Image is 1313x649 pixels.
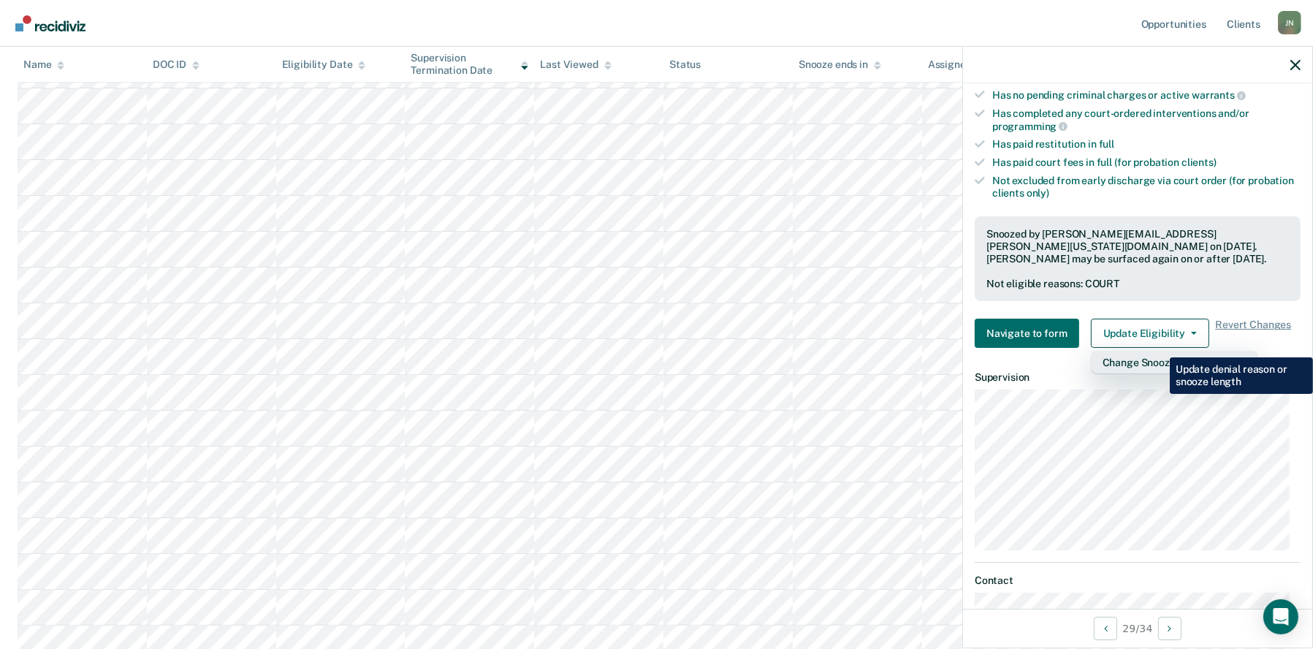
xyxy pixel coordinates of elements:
button: Update Eligibility [1091,319,1209,348]
div: DOC ID [153,58,199,71]
dt: Supervision [975,371,1301,384]
button: Change Snooze/Denial Reason [1091,351,1258,374]
div: Assigned to [928,58,997,71]
span: full [1099,138,1114,150]
div: Snooze ends in [799,58,881,71]
div: Not excluded from early discharge via court order (for probation clients [992,175,1301,200]
div: 29 / 34 [963,609,1312,648]
span: only) [1027,187,1049,199]
button: Navigate to form [975,319,1079,348]
span: Revert Changes [1215,319,1291,348]
span: clients) [1181,156,1217,168]
a: Navigate to form link [975,319,1085,348]
div: Has paid restitution in [992,138,1301,151]
div: Has completed any court-ordered interventions and/or [992,107,1301,132]
div: Has no pending criminal charges or active [992,88,1301,102]
div: Last Viewed [540,58,611,71]
div: Supervision Termination Date [411,52,528,77]
div: Name [23,58,64,71]
button: Next Opportunity [1158,617,1181,640]
img: Recidiviz [15,15,85,31]
dt: Contact [975,574,1301,587]
div: Snoozed by [PERSON_NAME][EMAIL_ADDRESS][PERSON_NAME][US_STATE][DOMAIN_NAME] on [DATE]. [PERSON_NA... [986,228,1289,265]
div: Status [669,58,701,71]
div: Not eligible reasons: COURT [986,278,1289,290]
span: warrants [1192,89,1246,101]
div: Open Intercom Messenger [1263,599,1298,634]
button: Previous Opportunity [1094,617,1117,640]
div: J N [1278,11,1301,34]
button: Profile dropdown button [1278,11,1301,34]
div: Has paid court fees in full (for probation [992,156,1301,169]
span: programming [992,121,1067,132]
div: Eligibility Date [282,58,366,71]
